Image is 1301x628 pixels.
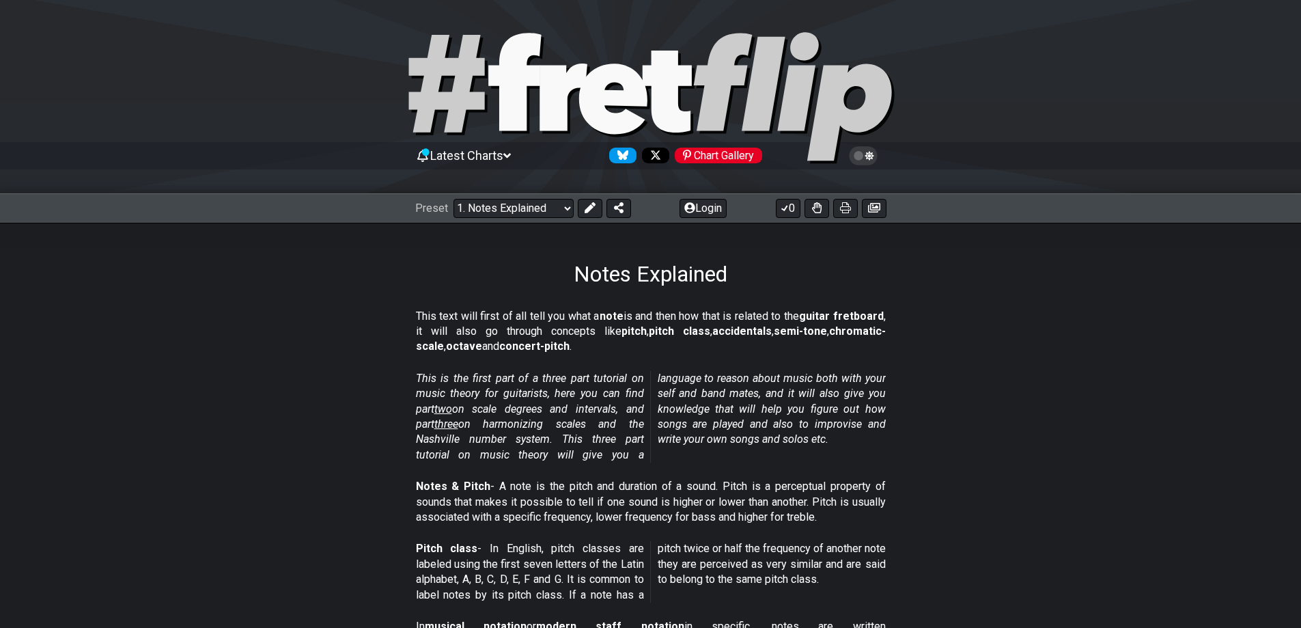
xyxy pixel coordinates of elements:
[856,150,871,162] span: Toggle light / dark theme
[621,325,647,338] strong: pitch
[669,148,762,163] a: #fretflip at Pinterest
[833,199,858,218] button: Print
[774,325,827,338] strong: semi-tone
[805,199,829,218] button: Toggle Dexterity for all fretkits
[604,148,636,163] a: Follow #fretflip at Bluesky
[416,541,886,603] p: - In English, pitch classes are labeled using the first seven letters of the Latin alphabet, A, B...
[416,372,886,461] em: This is the first part of a three part tutorial on music theory for guitarists, here you can find...
[862,199,886,218] button: Create image
[415,202,448,215] span: Preset
[776,199,800,218] button: 0
[499,340,570,353] strong: concert-pitch
[434,418,458,431] span: three
[712,325,772,338] strong: accidentals
[799,310,884,323] strong: guitar fretboard
[636,148,669,163] a: Follow #fretflip at X
[578,199,602,218] button: Edit Preset
[434,402,452,415] span: two
[649,325,710,338] strong: pitch class
[606,199,631,218] button: Share Preset
[453,199,574,218] select: Preset
[675,148,762,163] div: Chart Gallery
[574,261,727,287] h1: Notes Explained
[446,340,482,353] strong: octave
[430,148,503,163] span: Latest Charts
[416,309,886,355] p: This text will first of all tell you what a is and then how that is related to the , it will also...
[680,199,727,218] button: Login
[416,480,490,493] strong: Notes & Pitch
[600,310,624,323] strong: note
[416,479,886,525] p: - A note is the pitch and duration of a sound. Pitch is a perceptual property of sounds that make...
[416,542,478,555] strong: Pitch class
